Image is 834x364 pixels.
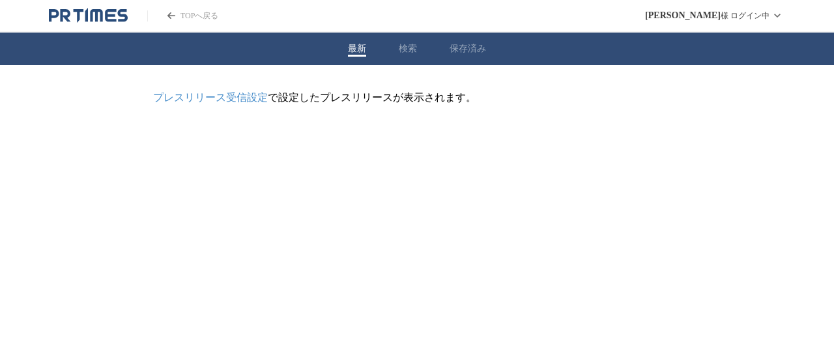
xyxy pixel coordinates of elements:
[450,43,486,55] button: 保存済み
[153,92,268,103] a: プレスリリース受信設定
[399,43,417,55] button: 検索
[153,91,681,105] p: で設定したプレスリリースが表示されます。
[348,43,366,55] button: 最新
[49,8,128,23] a: PR TIMESのトップページはこちら
[147,10,218,21] a: PR TIMESのトップページはこちら
[645,10,721,21] span: [PERSON_NAME]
